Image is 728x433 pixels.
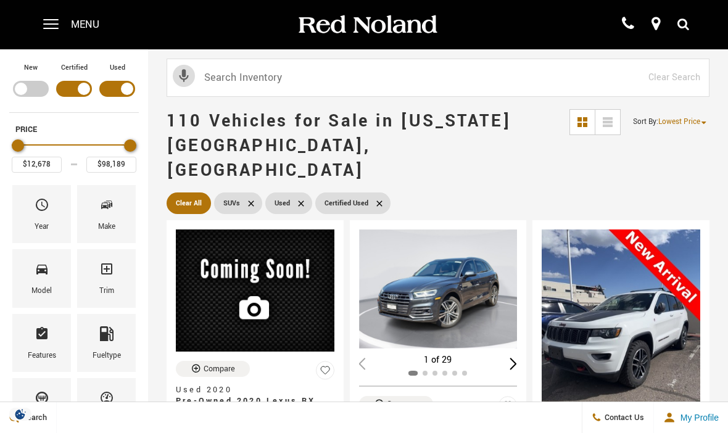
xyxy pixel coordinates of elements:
div: MakeMake [77,185,136,243]
div: Compare [387,398,418,410]
input: Search Inventory [167,59,709,97]
h5: Price [15,124,133,135]
div: Make [98,220,115,234]
div: Model [31,284,52,298]
div: Year [35,220,49,234]
img: 2020 Audi Q5 e 55 Prestige 1 [359,229,518,348]
div: 1 / 2 [359,229,518,348]
div: Fueltype [93,349,121,363]
button: Save Vehicle [498,396,517,420]
span: 110 Vehicles for Sale in [US_STATE][GEOGRAPHIC_DATA], [GEOGRAPHIC_DATA] [167,109,511,183]
div: Features [28,349,56,363]
span: Features [35,323,49,349]
div: Price [12,135,136,173]
span: Model [35,258,49,284]
input: Maximum [86,157,136,173]
label: Used [110,62,125,74]
button: Save Vehicle [316,361,334,385]
input: Minimum [12,157,62,173]
div: Trim [99,284,114,298]
span: Mileage [99,387,114,413]
div: 1 of 29 [359,353,518,367]
label: Certified [61,62,88,74]
span: Transmission [35,387,49,413]
span: SUVs [223,196,240,211]
svg: Click to toggle on voice search [173,65,195,87]
button: Compare Vehicle [359,396,433,412]
img: 2020 Lexus RX 450h [176,229,334,352]
div: Minimum Price [12,139,24,152]
div: ModelModel [12,249,71,307]
span: Used 2020 [176,384,325,395]
a: Used 2020Pre-Owned 2020 Lexus RX 450h [176,384,334,418]
span: Used [275,196,290,211]
button: Open user profile menu [654,402,728,433]
img: Opt-Out Icon [6,408,35,421]
div: Compare [204,363,235,374]
span: Clear All [176,196,202,211]
div: FeaturesFeatures [12,314,71,372]
div: TrimTrim [77,249,136,307]
span: Trim [99,258,114,284]
span: My Profile [676,413,719,423]
span: Year [35,194,49,220]
span: Fueltype [99,323,114,349]
label: New [24,62,38,74]
img: Red Noland Auto Group [296,14,438,36]
span: Make [99,194,114,220]
div: YearYear [12,185,71,243]
span: Lowest Price [658,117,700,127]
div: FueltypeFueltype [77,314,136,372]
div: Filter by Vehicle Type [9,62,139,112]
div: Next slide [510,358,518,369]
button: Compare Vehicle [176,361,250,377]
span: Pre-Owned 2020 Lexus RX 450h [176,395,325,418]
span: Sort By : [633,117,658,127]
div: Maximum Price [124,139,136,152]
span: Contact Us [602,412,644,423]
section: Click to Open Cookie Consent Modal [6,408,35,421]
span: Certified Used [325,196,368,211]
